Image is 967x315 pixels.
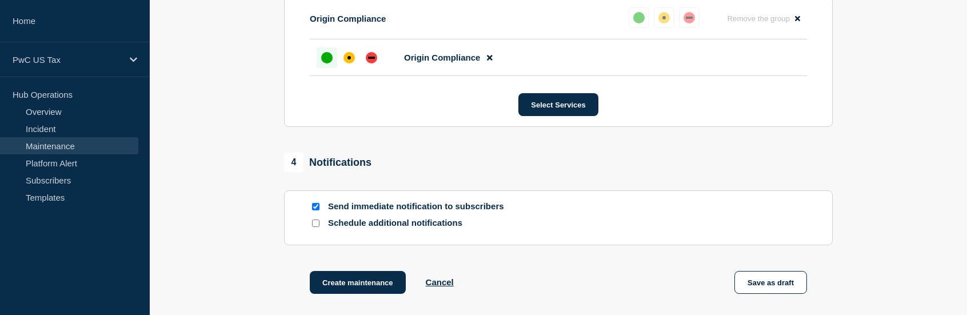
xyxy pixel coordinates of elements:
[310,271,406,294] button: Create maintenance
[633,12,645,23] div: up
[734,271,807,294] button: Save as draft
[720,7,807,30] button: Remove the group
[727,14,790,23] span: Remove the group
[629,7,649,28] button: up
[679,7,700,28] button: down
[321,52,333,63] div: up
[312,220,319,227] input: Schedule additional notifications
[343,52,355,63] div: affected
[684,12,695,23] div: down
[284,153,371,172] div: Notifications
[13,55,122,65] p: PwC US Tax
[518,93,598,116] button: Select Services
[404,53,480,62] span: Origin Compliance
[658,12,670,23] div: affected
[328,218,511,229] p: Schedule additional notifications
[284,153,303,172] span: 4
[312,203,319,210] input: Send immediate notification to subscribers
[654,7,674,28] button: affected
[426,277,454,287] button: Cancel
[328,201,511,212] p: Send immediate notification to subscribers
[310,14,386,23] p: Origin Compliance
[366,52,377,63] div: down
